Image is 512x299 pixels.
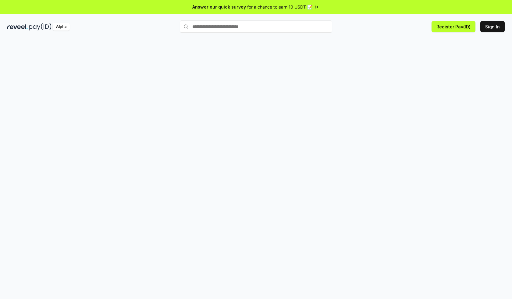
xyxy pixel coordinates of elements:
[432,21,475,32] button: Register Pay(ID)
[247,4,312,10] span: for a chance to earn 10 USDT 📝
[192,4,246,10] span: Answer our quick survey
[29,23,52,31] img: pay_id
[7,23,28,31] img: reveel_dark
[480,21,505,32] button: Sign In
[53,23,70,31] div: Alpha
